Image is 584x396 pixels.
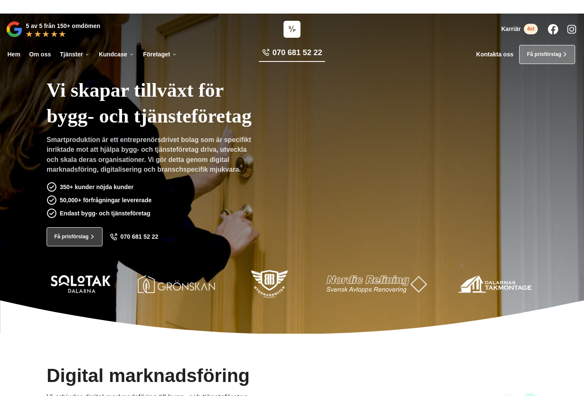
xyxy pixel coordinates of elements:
[58,45,92,64] a: Tjänster
[97,45,136,64] a: Kundcase
[47,227,103,246] a: Få prisförslag
[60,182,133,192] p: 350+ kunder nöjda kunder
[60,195,152,205] p: 50,000+ förfrågningar levererade
[6,45,22,64] a: Hem
[47,68,325,135] h1: Vi skapar tillväxt för bygg- och tjänsteföretag
[3,3,581,11] p: Vi vann Årets Unga Företagare i Dalarna 2024 –
[476,51,514,58] a: Kontakta oss
[47,135,260,178] p: Smartproduktion är ett entreprenörsdrivet bolag som är specifikt inriktade mot att hjälpa bygg- o...
[527,50,561,59] span: Få prisförslag
[120,233,159,240] span: 070 681 52 22
[110,233,159,241] a: 070 681 52 22
[47,363,250,392] h2: Digital marknadsföring
[142,45,178,64] a: Företaget
[60,209,150,218] p: Endast bygg- och tjänsteföretag
[501,24,538,34] a: Karriär 4st
[501,25,521,33] span: Karriär
[273,47,322,58] span: 070 681 52 22
[28,45,52,64] a: Om oss
[317,3,387,9] a: Läs pressmeddelandet här!
[54,233,89,241] span: Få prisförslag
[26,21,100,31] p: 5 av 5 från 150+ omdömen
[524,24,538,34] span: 4st
[259,47,325,62] a: 070 681 52 22
[519,45,575,64] a: Få prisförslag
